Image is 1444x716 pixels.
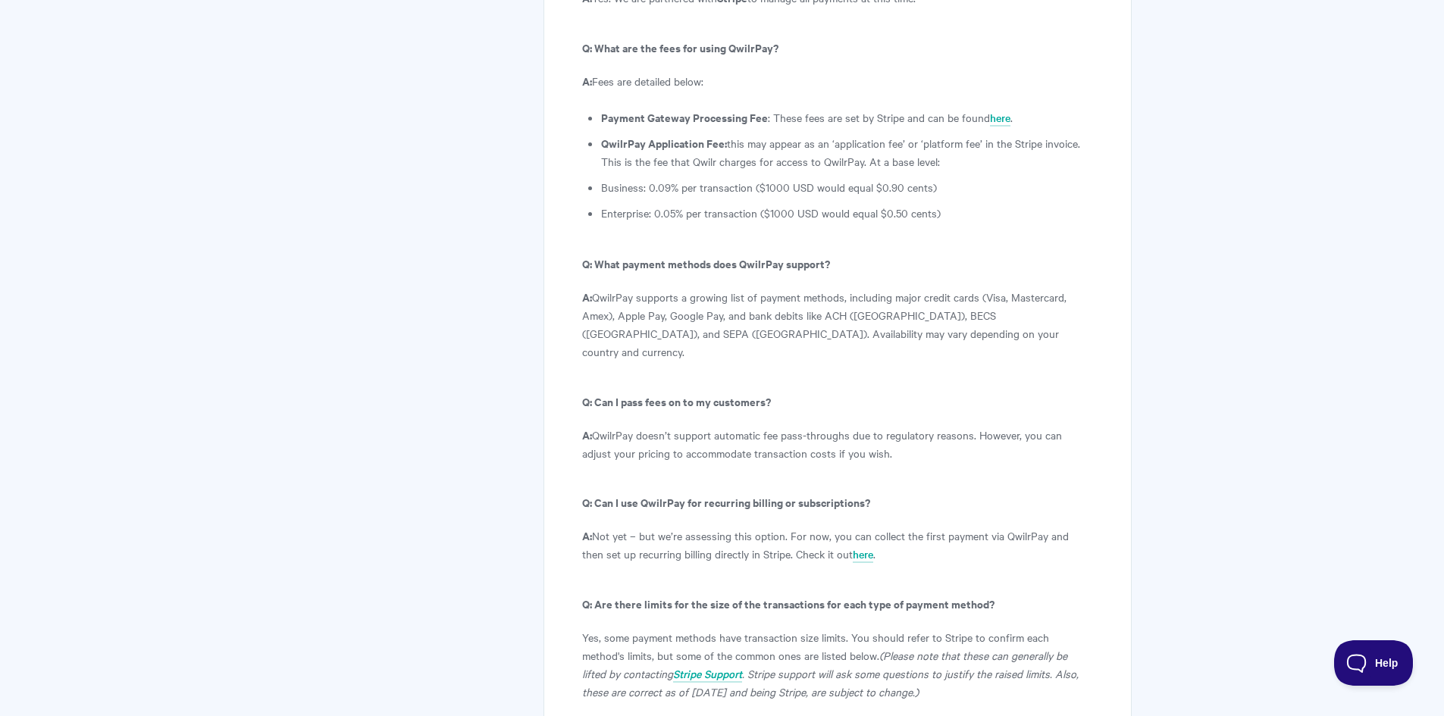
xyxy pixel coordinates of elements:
[582,289,592,305] b: A:
[1334,640,1414,686] iframe: Toggle Customer Support
[853,546,873,563] a: here
[601,108,1092,127] li: : These fees are set by Stripe and can be found .
[582,494,870,510] b: Q: Can I use QwilrPay for recurring billing or subscriptions?
[582,39,778,55] b: Q: What are the fees for using QwilrPay?
[582,72,1092,90] p: Fees are detailed below:
[601,134,1092,170] li: this may appear as an ‘application fee’ or ‘platform fee’ in the Stripe invoice. This is the fee ...
[582,666,1079,699] i: . Stripe support will ask some questions to justify the raised limits. Also, these are correct as...
[673,666,742,681] i: Stripe Support
[582,73,592,89] b: A:
[601,135,727,151] strong: QwilrPay Application Fee:
[582,255,830,271] b: Q: What payment methods does QwilrPay support?
[582,427,592,442] b: A:
[601,178,1092,196] li: Business: 0.09% per transaction ($1000 USD would equal $0.90 cents)
[673,666,742,683] a: Stripe Support
[582,596,995,611] strong: Q: Are there limits for the size of the transactions for each type of payment method?
[582,648,1067,681] i: (Please note that these can generally be lifted by contacting
[601,109,768,125] b: Payment Gateway Processing Fee
[582,628,1092,701] p: Yes, some payment methods have transaction size limits. You should refer to Stripe to confirm eac...
[582,527,592,543] b: A:
[582,426,1092,462] p: QwilrPay doesn’t support automatic fee pass-throughs due to regulatory reasons. However, you can ...
[582,288,1092,361] p: QwilrPay supports a growing list of payment methods, including major credit cards (Visa, Masterca...
[990,110,1010,127] a: here
[601,204,1092,222] li: Enterprise: 0.05% per transaction ($1000 USD would equal $0.50 cents)
[582,527,1092,563] p: Not yet – but we’re assessing this option. For now, you can collect the first payment via QwilrPa...
[582,393,771,409] b: Q: Can I pass fees on to my customers?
